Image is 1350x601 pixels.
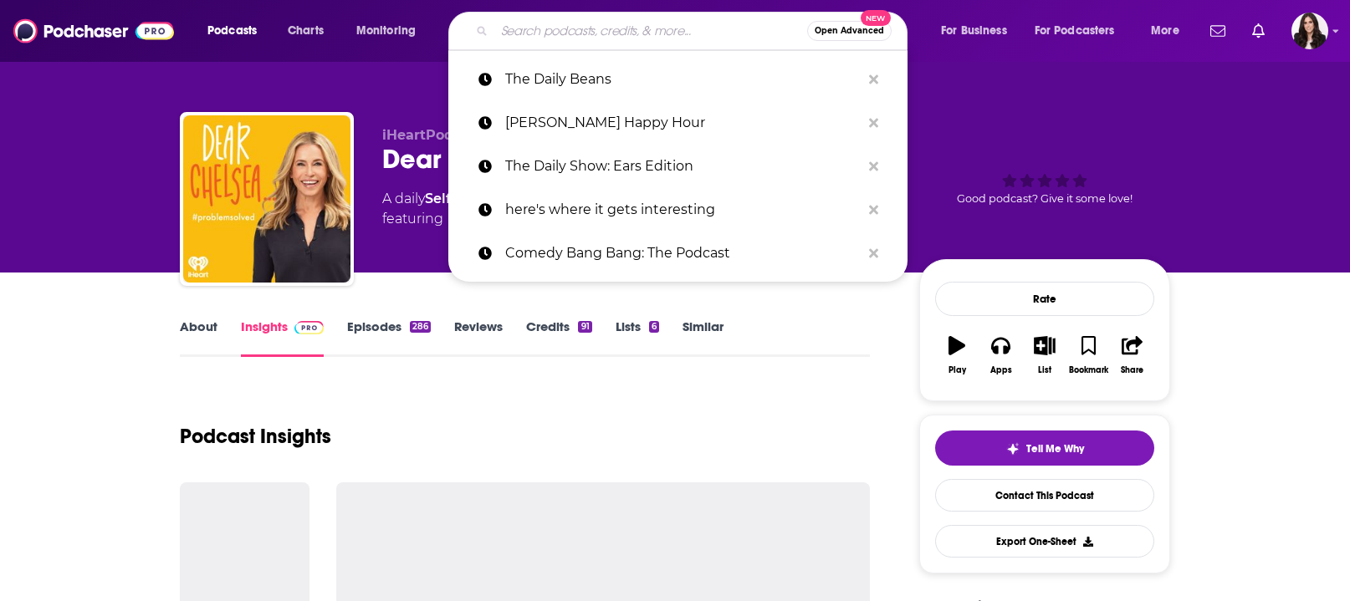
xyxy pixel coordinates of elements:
a: The Daily Beans [448,58,908,101]
button: open menu [929,18,1028,44]
span: Open Advanced [815,27,884,35]
img: Dear Chelsea [183,115,350,283]
button: Export One-Sheet [935,525,1154,558]
h1: Podcast Insights [180,424,331,449]
span: For Podcasters [1035,19,1115,43]
button: Share [1111,325,1154,385]
button: open menu [1139,18,1200,44]
span: iHeartPodcasts [382,127,490,143]
span: For Business [941,19,1007,43]
a: [PERSON_NAME] Happy Hour [448,101,908,145]
button: open menu [345,18,437,44]
img: Podchaser Pro [294,321,324,334]
span: Logged in as RebeccaShapiro [1291,13,1328,49]
p: Comedy Bang Bang: The Podcast [505,232,861,275]
div: Rate [935,282,1154,316]
button: open menu [1024,18,1139,44]
a: InsightsPodchaser Pro [241,318,324,357]
button: open menu [196,18,279,44]
a: Credits91 [526,318,591,357]
span: More [1151,19,1179,43]
img: Podchaser - Follow, Share and Rate Podcasts [13,15,174,47]
div: Apps [990,365,1012,375]
a: Contact This Podcast [935,479,1154,512]
div: 286 [410,321,431,333]
p: here's where it gets interesting [505,188,861,232]
button: Bookmark [1066,325,1110,385]
a: About [180,318,217,357]
span: Good podcast? Give it some love! [957,192,1133,205]
button: Play [935,325,979,385]
a: Self-Help [425,191,488,206]
a: Lists6 [616,318,659,357]
div: A daily podcast [382,189,729,229]
span: Charts [288,19,324,43]
a: Show notifications dropdown [1204,17,1232,45]
a: Comedy Bang Bang: The Podcast [448,232,908,275]
a: Show notifications dropdown [1245,17,1271,45]
p: The Daily Show: Ears Edition [505,145,861,188]
a: Charts [277,18,334,44]
div: Share [1121,365,1143,375]
span: New [861,10,891,26]
div: 6 [649,321,659,333]
button: Open AdvancedNew [807,21,892,41]
input: Search podcasts, credits, & more... [494,18,807,44]
a: The Daily Show: Ears Edition [448,145,908,188]
div: Search podcasts, credits, & more... [464,12,923,50]
img: User Profile [1291,13,1328,49]
a: Similar [683,318,724,357]
button: tell me why sparkleTell Me Why [935,430,1154,466]
span: Tell Me Why [1026,442,1084,456]
div: Bookmark [1069,365,1108,375]
p: Stephanie Miller's Happy Hour [505,101,861,145]
div: Good podcast? Give it some love! [919,127,1170,231]
div: Play [949,365,966,375]
a: here's where it gets interesting [448,188,908,232]
button: Apps [979,325,1022,385]
a: Reviews [454,318,503,357]
a: Episodes286 [347,318,431,357]
span: Podcasts [207,19,257,43]
p: The Daily Beans [505,58,861,101]
span: Monitoring [356,19,416,43]
div: 91 [578,321,591,333]
img: tell me why sparkle [1006,442,1020,456]
button: Show profile menu [1291,13,1328,49]
button: List [1023,325,1066,385]
span: featuring [382,209,729,229]
div: List [1038,365,1051,375]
